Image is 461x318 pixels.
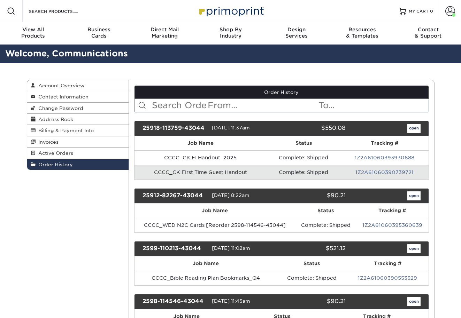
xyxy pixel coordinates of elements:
th: Tracking # [347,256,429,271]
div: $521.12 [276,244,351,253]
div: $90.21 [276,191,351,200]
div: 25912-82267-43044 [137,191,212,200]
a: DesignServices [263,22,329,45]
div: Marketing [132,26,198,39]
a: Address Book [27,114,129,125]
a: Order History [135,86,429,99]
span: Address Book [36,117,73,122]
th: Tracking # [356,204,428,218]
span: Direct Mail [132,26,198,33]
th: Status [266,136,341,150]
th: Job Name [135,136,266,150]
span: Invoices [36,139,59,145]
span: 0 [430,9,433,14]
a: Shop ByIndustry [198,22,263,45]
td: Complete: Shipped [266,150,341,165]
a: Account Overview [27,80,129,91]
a: Active Orders [27,148,129,159]
a: open [407,124,421,133]
div: & Support [395,26,461,39]
a: open [407,244,421,253]
span: Change Password [36,105,83,111]
a: Contact Information [27,91,129,102]
span: [DATE] 11:37am [212,125,250,130]
td: CCCC_CK First Time Guest Handout [135,165,266,180]
a: 1Z2A61060390553529 [358,275,417,281]
div: 2598-114546-43044 [137,297,212,306]
div: Cards [66,26,132,39]
div: Services [263,26,329,39]
a: Direct MailMarketing [132,22,198,45]
a: 1Z2A61060390739721 [355,169,414,175]
a: open [407,191,421,200]
span: Contact [395,26,461,33]
a: Billing & Payment Info [27,125,129,136]
span: [DATE] 11:45am [212,298,250,304]
input: Search Orders... [151,99,207,112]
span: [DATE] 11:02am [212,245,250,251]
div: $550.08 [276,124,351,133]
a: Order History [27,159,129,170]
span: MY CART [409,8,429,14]
a: Contact& Support [395,22,461,45]
span: Billing & Payment Info [36,128,94,133]
td: CCCC_CK FI Handout_2025 [135,150,266,165]
input: From... [207,99,318,112]
span: Order History [36,162,73,167]
a: Change Password [27,103,129,114]
td: Complete: Shipped [295,218,356,232]
td: Complete: Shipped [266,165,341,180]
th: Job Name [135,256,277,271]
span: Resources [329,26,395,33]
a: BusinessCards [66,22,132,45]
input: To... [318,99,429,112]
th: Job Name [135,204,295,218]
a: 1Z2A61060395360639 [362,222,422,228]
span: [DATE] 8:22am [212,192,249,198]
span: Active Orders [36,150,73,156]
div: $90.21 [276,297,351,306]
span: Account Overview [36,83,84,88]
th: Tracking # [341,136,429,150]
input: SEARCH PRODUCTS..... [28,7,96,15]
span: Shop By [198,26,263,33]
span: Design [263,26,329,33]
div: Industry [198,26,263,39]
a: open [407,297,421,306]
span: Contact Information [36,94,89,100]
a: 1Z2A61060393930688 [355,155,414,160]
td: Complete: Shipped [277,271,347,285]
a: Invoices [27,136,129,148]
span: Business [66,26,132,33]
a: Resources& Templates [329,22,395,45]
td: CCCC_Bible Reading Plan Bookmarks_Q4 [135,271,277,285]
th: Status [295,204,356,218]
td: CCCC_WED N2C Cards [Reorder 2598-114546-43044] [135,218,295,232]
th: Status [277,256,347,271]
div: 25918-113759-43044 [137,124,212,133]
div: 2599-110213-43044 [137,244,212,253]
img: Primoprint [196,3,266,18]
div: & Templates [329,26,395,39]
